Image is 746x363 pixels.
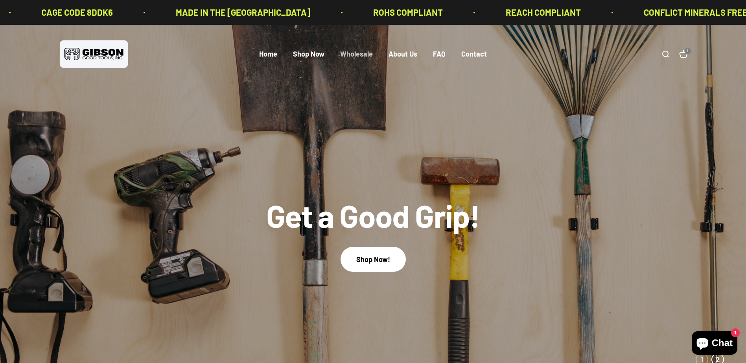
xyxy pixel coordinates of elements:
a: Shop Now [293,50,324,59]
a: Shop Now! [341,247,406,271]
inbox-online-store-chat: Shopify online store chat [689,331,740,357]
a: Wholesale [340,50,373,59]
a: About Us [389,50,417,59]
a: Home [259,50,277,59]
p: REACH COMPLIANT [489,5,564,19]
p: MADE IN THE [GEOGRAPHIC_DATA] [159,5,293,19]
p: CONFLICT MINERALS FREE [627,5,731,19]
cart-count: 1 [685,48,691,54]
p: ROHS COMPLIANT [356,5,426,19]
a: Contact [461,50,487,59]
split-lines: Get a Good Grip! [266,196,480,234]
p: CAGE CODE 8DDK6 [24,5,96,19]
a: FAQ [433,50,446,59]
